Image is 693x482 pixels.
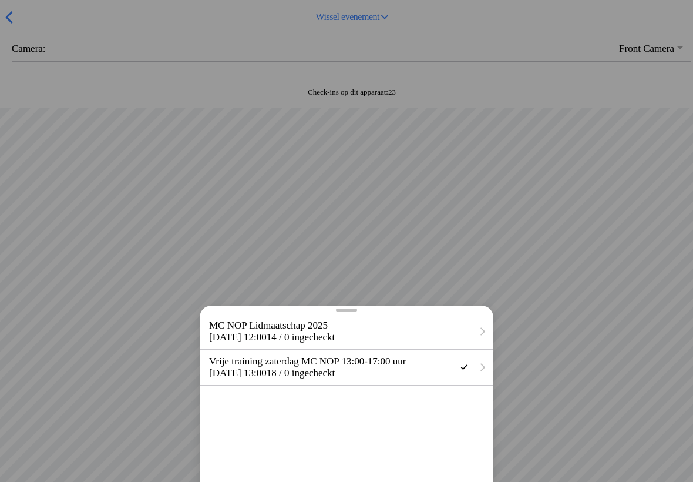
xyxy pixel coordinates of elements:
[209,367,267,379] span: [DATE] 13:00
[209,320,472,332] h2: MC NOP Lidmaatschap 2025
[456,359,472,375] ion-icon: checkmark
[267,332,335,343] span: 14 / 0 ingecheckt
[209,332,267,343] span: [DATE] 12:00
[209,356,452,367] h2: Vrije training zaterdag MC NOP 13:00-17:00 uur
[267,367,335,379] span: 18 / 0 ingecheckt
